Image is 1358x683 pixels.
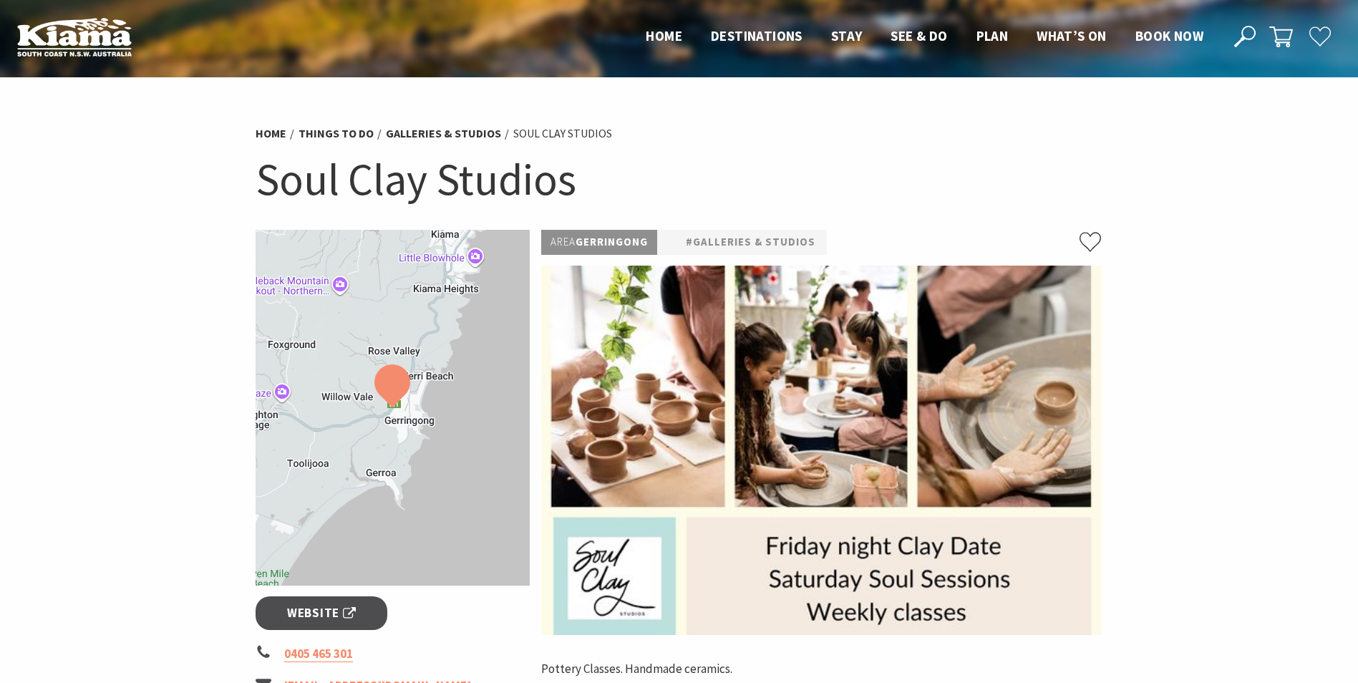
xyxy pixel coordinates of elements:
span: What’s On [1037,27,1107,44]
li: Soul Clay Studios [513,125,612,143]
a: Website [256,596,388,630]
img: Kiama Logo [17,17,132,57]
span: Book now [1135,27,1203,44]
nav: Main Menu [631,25,1218,49]
span: Area [551,235,576,248]
span: Plan [976,27,1009,44]
a: 0405 465 301 [284,646,353,662]
a: #Galleries & Studios [686,233,815,251]
span: Destinations [711,27,802,44]
span: Stay [831,27,863,44]
span: Website [287,604,356,623]
span: See & Do [891,27,947,44]
span: Home [646,27,682,44]
a: Home [256,126,286,141]
p: Pottery Classes. Handmade ceramics. [541,659,1102,679]
h1: Soul Clay Studios [256,150,1103,208]
p: Gerringong [541,230,657,255]
a: Galleries & Studios [386,126,501,141]
a: Things To Do [299,126,374,141]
